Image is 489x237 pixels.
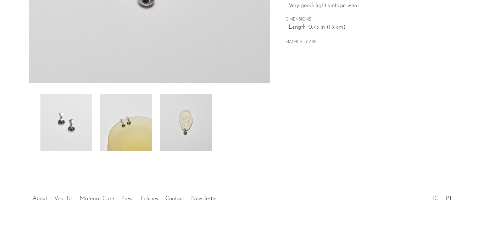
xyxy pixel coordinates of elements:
[121,196,133,202] a: Press
[285,40,317,45] button: MATERIAL CARE
[33,196,47,202] a: About
[80,196,114,202] a: Material Care
[54,196,73,202] a: Visit Us
[289,1,445,11] span: Very good; light vintage wear.
[29,190,221,204] ul: Quick links
[446,196,452,202] a: PT
[40,94,92,151] img: Modernist Amethyst Earrings
[285,17,445,23] span: DIMENSIONS
[160,94,212,151] img: Modernist Amethyst Earrings
[100,94,152,151] img: Modernist Amethyst Earrings
[429,190,456,204] ul: Social Medias
[165,196,184,202] a: Contact
[140,196,158,202] a: Policies
[433,196,439,202] a: IG
[289,23,445,32] span: Length: 0.75 in (1.9 cm)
